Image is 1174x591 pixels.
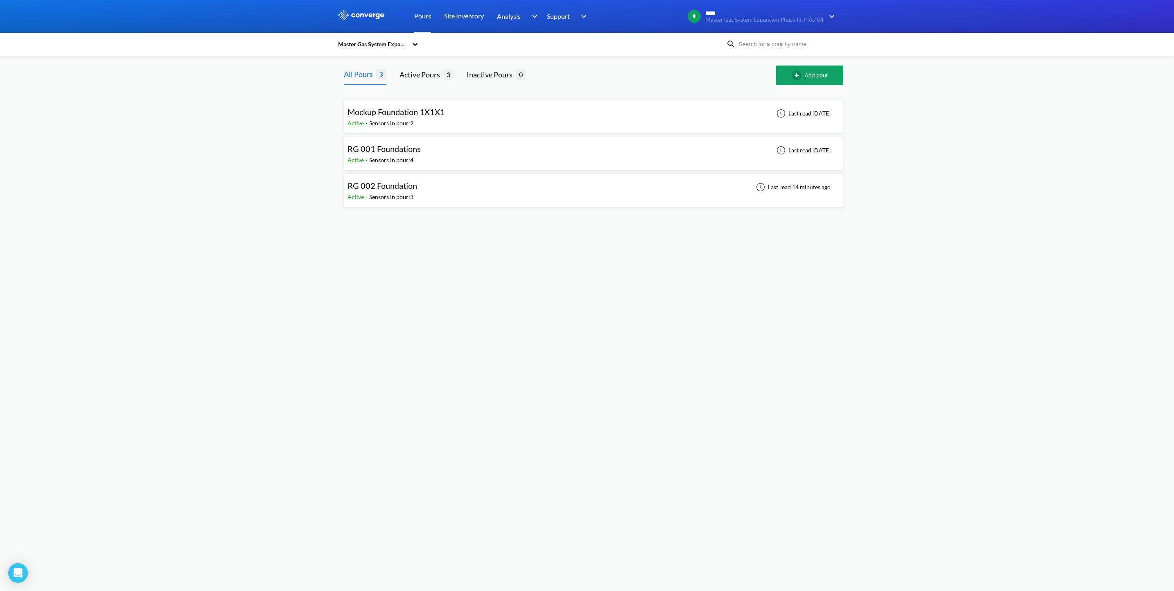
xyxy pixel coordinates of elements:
span: Active [348,193,366,200]
div: Inactive Pours [467,69,516,80]
span: 0 [516,69,526,79]
span: Mockup Foundation 1X1X1 [348,107,445,117]
img: downArrow.svg [526,11,540,21]
div: Last read [DATE] [772,145,833,155]
span: RG 002 Foundation [348,181,417,190]
div: Open Intercom Messenger [8,563,28,583]
span: Active [348,156,366,163]
span: RG 001 Foundations [348,144,421,154]
span: Analysis [497,11,521,21]
img: icon-search.svg [726,39,736,49]
input: Search for a pour by name [736,40,835,49]
div: Last read [DATE] [772,109,833,118]
span: - [366,156,369,163]
span: Master Gas System Expansion Phase III, PKG-04 [705,17,824,23]
span: 3 [443,69,454,79]
div: Master Gas System Expansion Phase III, PKG-04 [337,40,408,49]
span: - [366,193,369,200]
div: Active Pours [400,69,443,80]
img: downArrow.svg [824,11,837,21]
span: 3 [376,69,386,79]
div: All Pours [344,68,376,80]
div: Sensors in pour: 3 [369,192,413,202]
button: Add pour [776,66,843,85]
img: logo_ewhite.svg [337,10,385,20]
img: downArrow.svg [576,11,589,21]
span: Support [547,11,570,21]
div: Sensors in pour: 2 [369,119,413,128]
div: Last read 14 minutes ago [752,182,833,192]
span: - [366,120,369,127]
a: RG 002 FoundationActive-Sensors in pour:3Last read 14 minutes ago [344,183,843,190]
div: Sensors in pour: 4 [369,156,413,165]
a: RG 001 FoundationsActive-Sensors in pour:4Last read [DATE] [344,146,843,153]
img: add-circle-outline.svg [792,70,805,80]
a: Mockup Foundation 1X1X1Active-Sensors in pour:2Last read [DATE] [344,109,843,116]
span: Active [348,120,366,127]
